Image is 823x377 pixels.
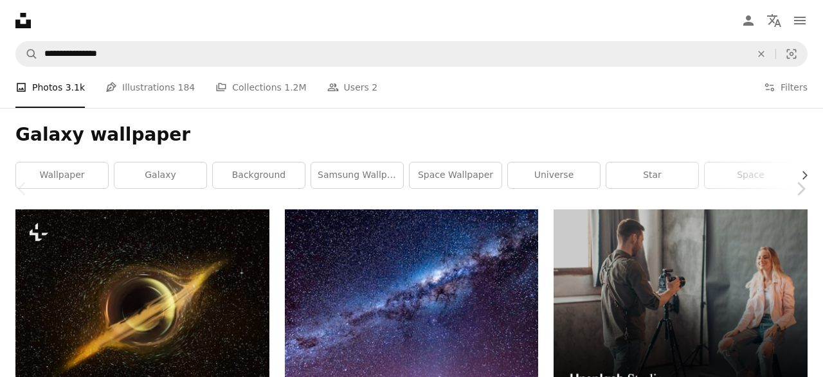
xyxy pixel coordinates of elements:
a: background [213,162,305,188]
span: 2 [372,80,377,94]
span: 184 [178,80,195,94]
a: star [606,162,698,188]
button: Clear [747,42,775,66]
a: Milky Way Galaxy wallpaper [285,288,539,299]
a: An image of a black hole in the sky [15,304,269,316]
a: universe [508,162,600,188]
a: space wallpaper [410,162,502,188]
a: Log in / Sign up [736,8,761,33]
button: Visual search [776,42,807,66]
a: Home — Unsplash [15,13,31,28]
button: Menu [787,8,813,33]
a: space [705,162,797,188]
a: samsung wallpaper [311,162,403,188]
a: Next [778,127,823,250]
h1: Galaxy wallpaper [15,123,808,146]
button: Language [761,8,787,33]
a: Users 2 [327,67,378,108]
a: Collections 1.2M [215,67,306,108]
span: 1.2M [284,80,306,94]
a: wallpaper [16,162,108,188]
form: Find visuals sitewide [15,41,808,67]
button: Filters [764,67,808,108]
a: galaxy [114,162,206,188]
a: Illustrations 184 [105,67,195,108]
button: Search Unsplash [16,42,38,66]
